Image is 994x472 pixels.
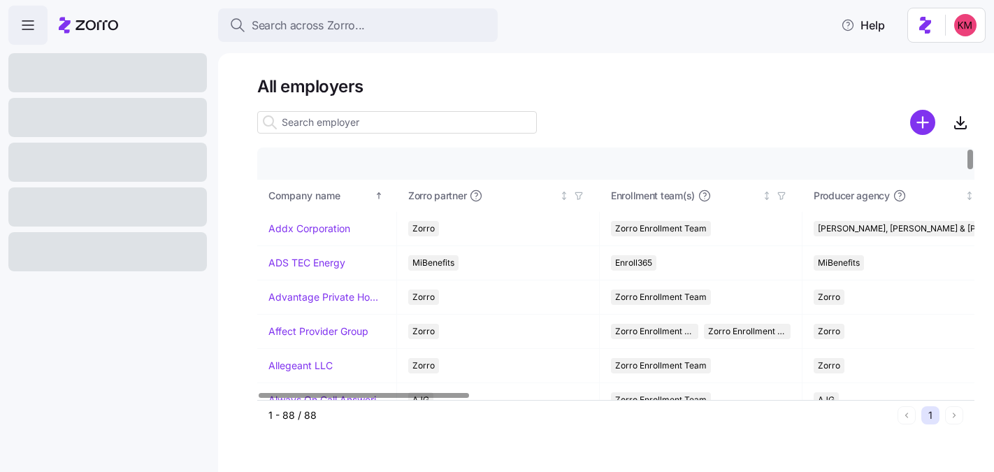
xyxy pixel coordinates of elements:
[412,358,435,373] span: Zorro
[412,324,435,339] span: Zorro
[945,406,963,424] button: Next page
[818,324,840,339] span: Zorro
[252,17,365,34] span: Search across Zorro...
[397,180,600,212] th: Zorro partnerNot sorted
[615,289,707,305] span: Zorro Enrollment Team
[615,221,707,236] span: Zorro Enrollment Team
[814,189,890,203] span: Producer agency
[268,408,892,422] div: 1 - 88 / 88
[257,180,397,212] th: Company nameSorted ascending
[257,76,974,97] h1: All employers
[708,324,787,339] span: Zorro Enrollment Experts
[611,189,695,203] span: Enrollment team(s)
[615,324,694,339] span: Zorro Enrollment Team
[615,255,652,271] span: Enroll365
[408,189,466,203] span: Zorro partner
[268,324,368,338] a: Affect Provider Group
[615,358,707,373] span: Zorro Enrollment Team
[830,11,896,39] button: Help
[412,289,435,305] span: Zorro
[412,221,435,236] span: Zorro
[268,222,350,236] a: Addx Corporation
[762,191,772,201] div: Not sorted
[818,289,840,305] span: Zorro
[921,406,939,424] button: 1
[910,110,935,135] svg: add icon
[898,406,916,424] button: Previous page
[257,111,537,134] input: Search employer
[268,256,345,270] a: ADS TEC Energy
[268,359,333,373] a: Allegeant LLC
[268,188,372,203] div: Company name
[268,290,385,304] a: Advantage Private Home Care
[818,255,860,271] span: MiBenefits
[374,191,384,201] div: Sorted ascending
[965,191,974,201] div: Not sorted
[954,14,977,36] img: 8fbd33f679504da1795a6676107ffb9e
[218,8,498,42] button: Search across Zorro...
[412,255,454,271] span: MiBenefits
[600,180,802,212] th: Enrollment team(s)Not sorted
[559,191,569,201] div: Not sorted
[841,17,885,34] span: Help
[818,358,840,373] span: Zorro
